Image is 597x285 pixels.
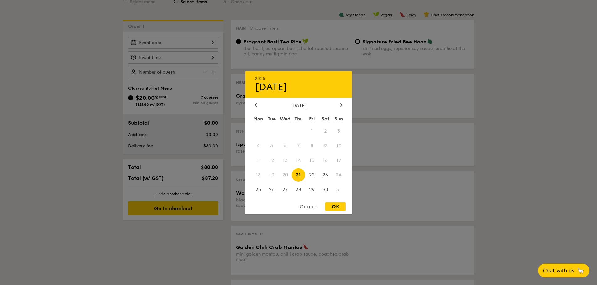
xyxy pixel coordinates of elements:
span: 30 [319,183,332,196]
span: 21 [292,168,305,182]
span: 6 [278,139,292,152]
div: Fri [305,113,319,124]
span: 2 [319,124,332,138]
span: 12 [265,154,278,167]
span: 27 [278,183,292,196]
span: 18 [252,168,265,182]
span: 19 [265,168,278,182]
span: 24 [332,168,346,182]
div: Cancel [293,202,324,211]
span: 🦙 [577,267,584,274]
span: 4 [252,139,265,152]
div: Thu [292,113,305,124]
span: 17 [332,154,346,167]
div: Wed [278,113,292,124]
span: 8 [305,139,319,152]
div: [DATE] [255,102,343,108]
span: 23 [319,168,332,182]
div: Sat [319,113,332,124]
span: 7 [292,139,305,152]
span: 29 [305,183,319,196]
span: 13 [278,154,292,167]
span: 3 [332,124,346,138]
span: 31 [332,183,346,196]
span: 11 [252,154,265,167]
span: 22 [305,168,319,182]
span: 25 [252,183,265,196]
div: Tue [265,113,278,124]
span: 14 [292,154,305,167]
span: 16 [319,154,332,167]
span: 26 [265,183,278,196]
span: 20 [278,168,292,182]
span: 10 [332,139,346,152]
span: 9 [319,139,332,152]
span: Chat with us [543,268,574,274]
div: OK [325,202,346,211]
div: [DATE] [255,81,343,93]
div: 2025 [255,76,343,81]
div: Mon [252,113,265,124]
span: 1 [305,124,319,138]
button: Chat with us🦙 [538,264,589,277]
span: 15 [305,154,319,167]
div: Sun [332,113,346,124]
span: 5 [265,139,278,152]
span: 28 [292,183,305,196]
